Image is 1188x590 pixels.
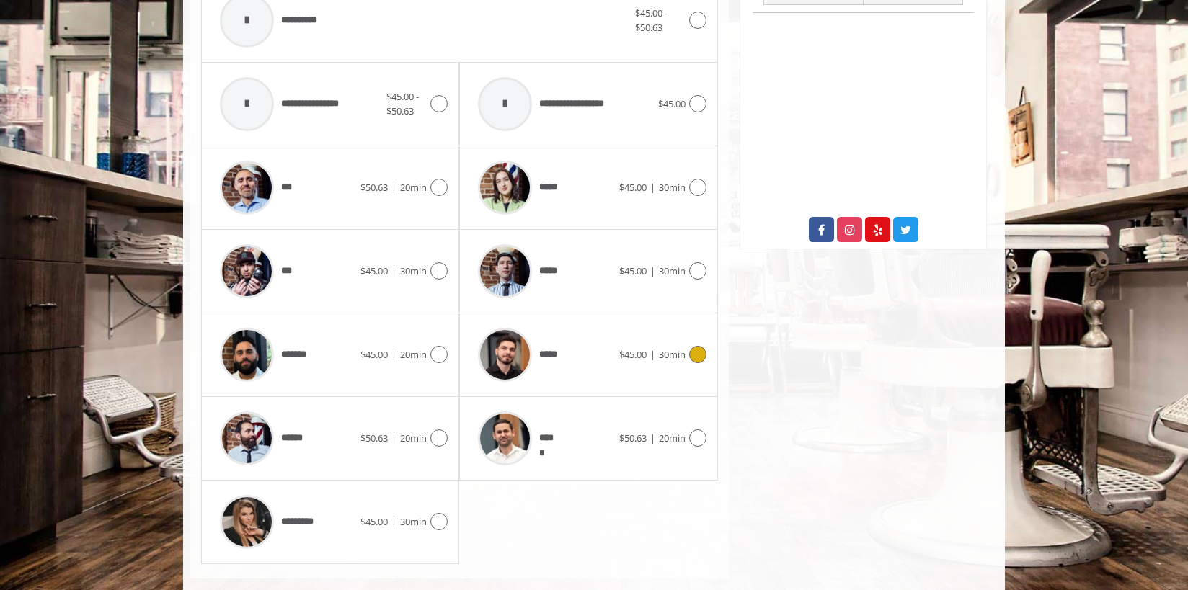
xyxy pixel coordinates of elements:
span: | [391,181,396,194]
span: | [650,348,655,361]
span: | [650,432,655,444]
span: 20min [400,348,427,361]
span: 30min [400,264,427,277]
span: | [650,181,655,194]
span: $45.00 [619,181,647,194]
span: 30min [659,181,686,194]
span: $45.00 [360,348,388,361]
span: $45.00 - $50.63 [635,6,668,35]
span: | [391,348,396,361]
span: $50.63 [360,181,388,194]
span: 20min [400,181,427,194]
span: $45.00 [658,97,686,110]
span: $45.00 [619,348,647,361]
span: 30min [659,264,686,277]
span: $45.00 [360,515,388,528]
span: $45.00 [360,264,388,277]
span: | [391,432,396,444]
span: | [391,515,396,528]
span: | [650,264,655,277]
span: | [391,264,396,277]
span: $50.63 [619,432,647,444]
span: 20min [659,432,686,444]
span: $45.00 [619,264,647,277]
span: 20min [400,432,427,444]
span: $50.63 [360,432,388,444]
span: $45.00 - $50.63 [386,90,419,118]
span: 30min [400,515,427,528]
span: 30min [659,348,686,361]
